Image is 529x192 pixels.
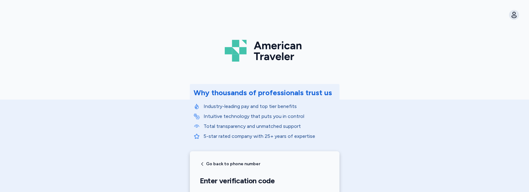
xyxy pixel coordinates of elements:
div: Why thousands of professionals trust us [194,88,332,98]
span: Go back to phone number [206,162,260,166]
p: Intuitive technology that puts you in control [204,113,336,120]
p: Total transparency and unmatched support [204,123,336,130]
h1: Enter verification code [200,176,329,185]
button: Go back to phone number [200,162,260,166]
img: Logo [225,37,305,64]
p: Industry-leading pay and top tier benefits [204,103,336,110]
p: 5-star rated company with 25+ years of expertise [204,133,336,140]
